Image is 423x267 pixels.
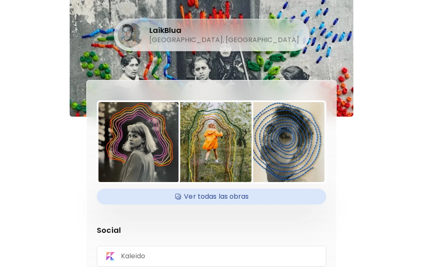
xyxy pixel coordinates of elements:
[171,102,252,182] img: https://cdn.kaleido.art/CDN/Artwork/53022/Thumbnail/medium.webp?updated=246527
[102,190,321,203] h4: Ver todas las obras
[118,22,299,47] div: LaikBlua[GEOGRAPHIC_DATA], [GEOGRAPHIC_DATA]
[97,225,326,236] p: Social
[174,190,182,203] img: Available
[149,35,299,45] h5: [GEOGRAPHIC_DATA], [GEOGRAPHIC_DATA]
[244,102,325,182] img: https://cdn.kaleido.art/CDN/Artwork/79236/Thumbnail/medium.webp?updated=350327
[121,252,145,261] p: Kaleido
[98,102,179,182] img: https://cdn.kaleido.art/CDN/Artwork/52423/Thumbnail/large.webp?updated=242108
[149,25,299,35] h4: LaikBlua
[106,251,116,261] img: Kaleido
[97,189,326,205] div: AvailableVer todas las obras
